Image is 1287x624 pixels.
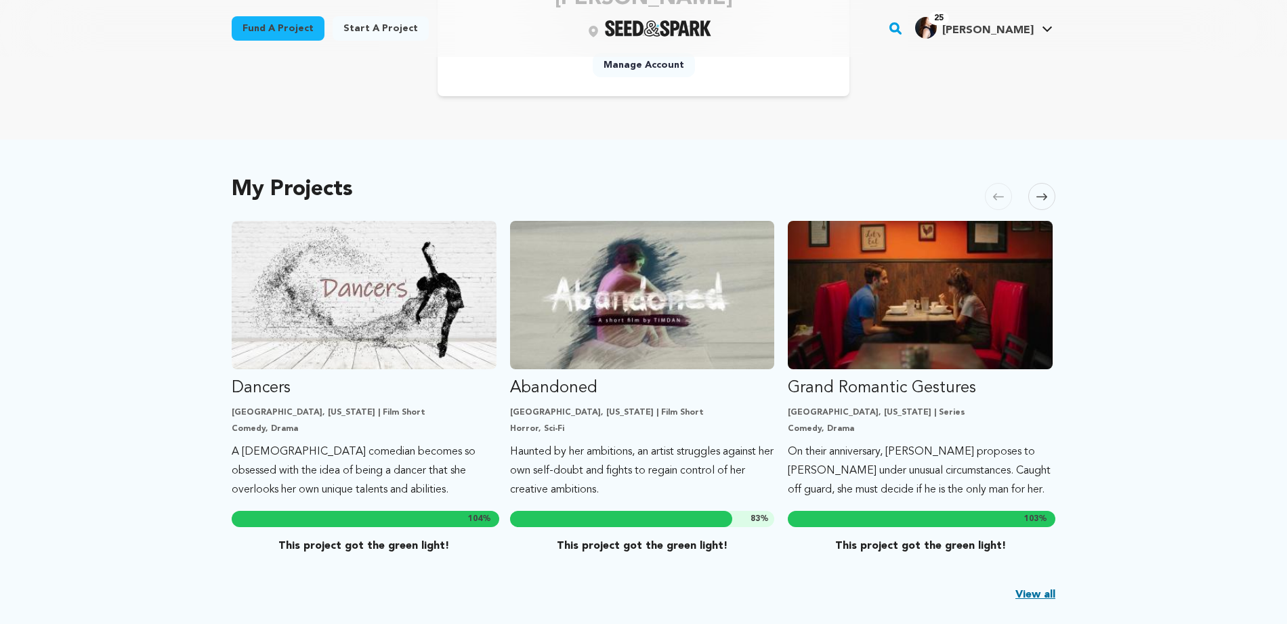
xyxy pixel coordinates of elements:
[232,538,497,554] p: This project got the green light!
[605,20,711,37] a: Seed&Spark Homepage
[510,407,775,418] p: [GEOGRAPHIC_DATA], [US_STATE] | Film Short
[232,180,353,199] h2: My Projects
[942,25,1034,36] span: [PERSON_NAME]
[510,377,775,399] p: Abandoned
[1015,587,1055,603] a: View all
[751,514,769,524] span: %
[510,221,775,499] a: Fund Abandoned
[788,423,1053,434] p: Comedy, Drama
[232,221,497,499] a: Fund Dancers
[510,538,775,554] p: This project got the green light!
[510,423,775,434] p: Horror, Sci-Fi
[788,221,1053,499] a: Fund Grand Romantic Gestures
[232,16,324,41] a: Fund a project
[912,14,1055,43] span: Marissa F.'s Profile
[788,442,1053,499] p: On their anniversary, [PERSON_NAME] proposes to [PERSON_NAME] under unusual circumstances. Caught...
[232,442,497,499] p: A [DEMOGRAPHIC_DATA] comedian becomes so obsessed with the idea of being a dancer that she overlo...
[751,515,760,523] span: 83
[788,377,1053,399] p: Grand Romantic Gestures
[915,17,1034,39] div: Marissa F.'s Profile
[605,20,711,37] img: Seed&Spark Logo Dark Mode
[468,515,482,523] span: 104
[788,538,1053,554] p: This project got the green light!
[333,16,429,41] a: Start a project
[788,407,1053,418] p: [GEOGRAPHIC_DATA], [US_STATE] | Series
[1024,515,1038,523] span: 103
[232,377,497,399] p: Dancers
[510,442,775,499] p: Haunted by her ambitions, an artist struggles against her own self-doubt and fights to regain con...
[1024,514,1047,524] span: %
[915,17,937,39] img: 48fe50f892404f8a.jpg
[929,12,949,25] span: 25
[232,407,497,418] p: [GEOGRAPHIC_DATA], [US_STATE] | Film Short
[468,514,491,524] span: %
[593,53,695,77] a: Manage Account
[232,423,497,434] p: Comedy, Drama
[912,14,1055,39] a: Marissa F.'s Profile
